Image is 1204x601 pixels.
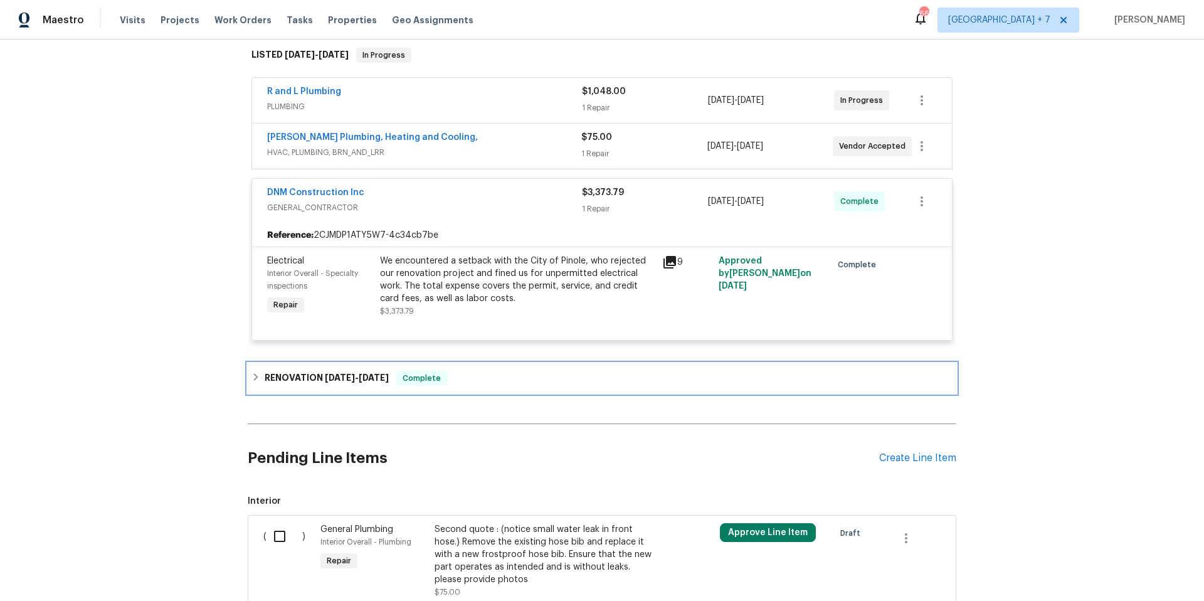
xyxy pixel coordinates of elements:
span: Tasks [287,16,313,24]
div: 1 Repair [582,102,708,114]
span: $1,048.00 [582,87,626,96]
span: [DATE] [707,142,734,151]
span: - [708,94,764,107]
h6: LISTED [251,48,349,63]
span: - [285,50,349,59]
span: [DATE] [285,50,315,59]
div: Create Line Item [879,452,956,464]
div: 9 [662,255,711,270]
span: Approved by [PERSON_NAME] on [719,257,811,290]
span: Complete [840,195,884,208]
span: - [325,373,389,382]
a: [PERSON_NAME] Plumbing, Heating and Cooling, [267,133,478,142]
span: Visits [120,14,145,26]
span: Repair [322,555,356,567]
span: Draft [840,527,865,540]
span: [GEOGRAPHIC_DATA] + 7 [948,14,1050,26]
span: Properties [328,14,377,26]
a: R and L Plumbing [267,87,341,96]
button: Approve Line Item [720,523,816,542]
span: PLUMBING [267,100,582,113]
span: [DATE] [737,96,764,105]
span: Projects [161,14,199,26]
span: $3,373.79 [582,188,624,197]
span: Maestro [43,14,84,26]
span: Vendor Accepted [839,140,911,152]
span: [DATE] [708,96,734,105]
span: [DATE] [708,197,734,206]
b: Reference: [267,229,314,242]
div: 1 Repair [582,203,708,215]
span: [DATE] [719,282,747,290]
span: Interior Overall - Specialty inspections [267,270,358,290]
span: Complete [838,258,881,271]
span: [DATE] [737,142,763,151]
span: In Progress [840,94,888,107]
div: Second quote : (notice small water leak in front hose.) Remove the existing hose bib and replace ... [435,523,655,586]
span: In Progress [357,49,410,61]
span: HVAC, PLUMBING, BRN_AND_LRR [267,146,581,159]
a: DNM Construction Inc [267,188,364,197]
span: [DATE] [319,50,349,59]
div: We encountered a setback with the City of Pinole, who rejected our renovation project and fined u... [380,255,655,305]
div: LISTED [DATE]-[DATE]In Progress [248,35,956,75]
div: RENOVATION [DATE]-[DATE]Complete [248,363,956,393]
div: 66 [919,8,928,20]
h6: RENOVATION [265,371,389,386]
span: - [707,140,763,152]
span: Interior [248,495,956,508]
span: GENERAL_CONTRACTOR [267,201,582,214]
span: [PERSON_NAME] [1109,14,1185,26]
span: Repair [268,299,303,311]
span: Interior Overall - Plumbing [320,538,411,546]
div: 1 Repair [581,147,707,160]
span: $75.00 [435,588,460,596]
span: Geo Assignments [392,14,473,26]
div: 2CJMDP1ATY5W7-4c34cb7be [252,224,952,247]
span: Complete [398,372,446,385]
span: $75.00 [581,133,612,142]
h2: Pending Line Items [248,429,879,487]
span: General Plumbing [320,525,393,534]
span: - [708,195,764,208]
span: Electrical [267,257,304,265]
span: $3,373.79 [380,307,414,315]
span: [DATE] [359,373,389,382]
span: [DATE] [737,197,764,206]
span: [DATE] [325,373,355,382]
span: Work Orders [214,14,272,26]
